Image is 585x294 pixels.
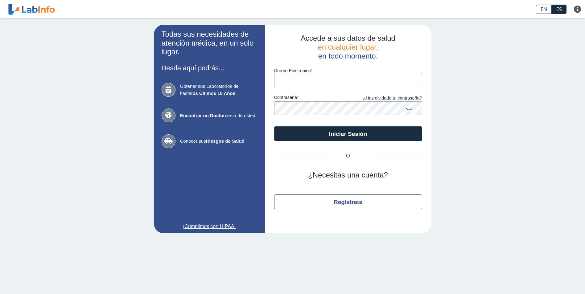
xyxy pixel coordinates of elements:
[180,138,257,145] span: Conocer sus
[552,5,566,14] a: ES
[162,30,257,56] h2: Todas sus necesidades de atención médica, en un solo lugar.
[206,138,245,144] b: Riesgos de Salud
[274,68,422,73] label: Correo Electronico
[301,34,395,42] span: Accede a sus datos de salud
[318,52,378,60] span: en todo momento.
[330,152,367,160] span: O
[348,95,422,102] a: ¿Has olvidado tu contraseña?
[318,43,378,51] span: en cualquier lugar,
[162,64,257,72] h3: Desde aquí podrás...
[274,171,422,180] h2: ¿Necesitas una cuenta?
[536,5,552,14] a: EN
[180,113,225,118] b: Encontrar un Doctor
[162,223,257,230] a: ¡Cumplimos con HIPAA!
[274,194,422,209] button: Regístrate
[274,126,422,141] button: Iniciar Sesión
[191,91,235,96] b: los Últimos 10 Años
[180,83,257,97] span: Obtener sus Laboratorios de hasta
[274,95,348,102] label: contraseña
[180,112,257,119] span: cerca de usted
